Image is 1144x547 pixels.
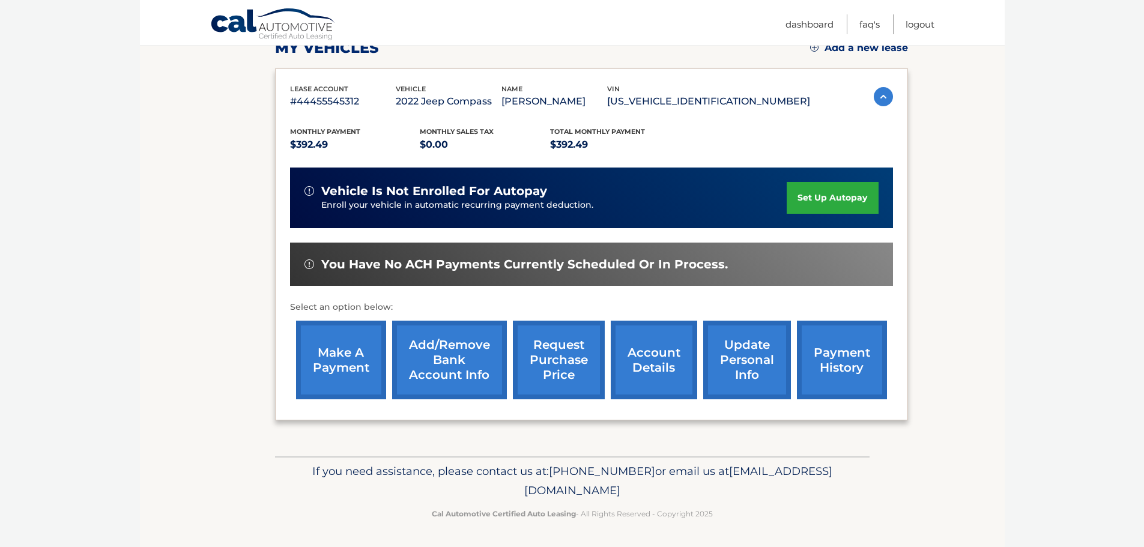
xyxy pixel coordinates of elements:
[396,93,501,110] p: 2022 Jeep Compass
[874,87,893,106] img: accordion-active.svg
[290,300,893,315] p: Select an option below:
[703,321,791,399] a: update personal info
[524,464,832,497] span: [EMAIL_ADDRESS][DOMAIN_NAME]
[432,509,576,518] strong: Cal Automotive Certified Auto Leasing
[210,8,336,43] a: Cal Automotive
[321,257,728,272] span: You have no ACH payments currently scheduled or in process.
[810,42,908,54] a: Add a new lease
[549,464,655,478] span: [PHONE_NUMBER]
[550,127,645,136] span: Total Monthly Payment
[797,321,887,399] a: payment history
[290,127,360,136] span: Monthly Payment
[501,93,607,110] p: [PERSON_NAME]
[607,93,810,110] p: [US_VEHICLE_IDENTIFICATION_NUMBER]
[810,43,819,52] img: add.svg
[396,85,426,93] span: vehicle
[321,184,547,199] span: vehicle is not enrolled for autopay
[859,14,880,34] a: FAQ's
[275,39,379,57] h2: my vehicles
[501,85,522,93] span: name
[611,321,697,399] a: account details
[290,85,348,93] span: lease account
[283,462,862,500] p: If you need assistance, please contact us at: or email us at
[906,14,934,34] a: Logout
[550,136,680,153] p: $392.49
[290,136,420,153] p: $392.49
[785,14,834,34] a: Dashboard
[304,186,314,196] img: alert-white.svg
[296,321,386,399] a: make a payment
[304,259,314,269] img: alert-white.svg
[787,182,878,214] a: set up autopay
[420,127,494,136] span: Monthly sales Tax
[513,321,605,399] a: request purchase price
[420,136,550,153] p: $0.00
[321,199,787,212] p: Enroll your vehicle in automatic recurring payment deduction.
[392,321,507,399] a: Add/Remove bank account info
[607,85,620,93] span: vin
[283,507,862,520] p: - All Rights Reserved - Copyright 2025
[290,93,396,110] p: #44455545312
